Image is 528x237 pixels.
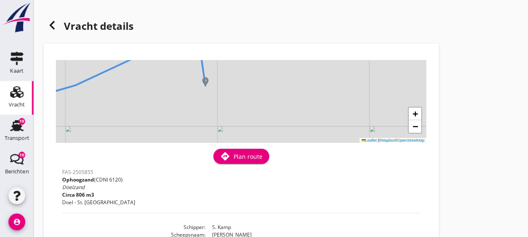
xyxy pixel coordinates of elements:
[409,120,421,133] a: Zoom out
[360,138,427,143] div: © ©
[62,224,205,231] dt: Schipper
[381,138,395,142] a: Mapbox
[412,108,418,119] span: +
[62,176,135,184] p: (CDNI 6120)
[9,102,25,107] div: Vracht
[2,2,32,33] img: logo-small.a267ee39.svg
[412,121,418,132] span: −
[62,169,93,176] span: FAS-2505855
[362,138,377,142] a: Leaflet
[62,184,84,191] span: Doelzand
[62,199,135,206] p: Doel - St. [GEOGRAPHIC_DATA]
[409,108,421,120] a: Zoom in
[10,68,24,74] div: Kaart
[18,152,25,158] div: 10
[5,135,29,141] div: Transport
[62,191,135,199] p: Circa 806 m3
[5,169,29,174] div: Berichten
[378,138,378,142] span: |
[205,224,420,231] dd: S. Kamp
[44,17,134,37] h1: Vracht details
[18,118,25,125] div: 10
[220,151,263,161] div: Plan route
[213,149,269,164] button: Plan route
[398,138,425,142] a: OpenStreetMap
[62,176,94,183] span: Ophoogzand
[8,213,25,230] i: account_circle
[201,77,210,86] img: Marker
[220,151,230,161] i: directions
